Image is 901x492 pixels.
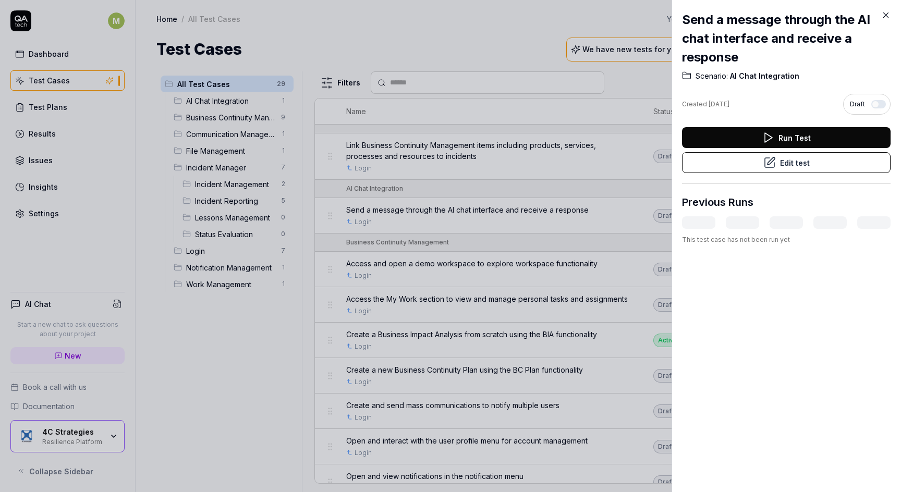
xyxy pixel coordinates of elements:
button: Run Test [682,127,891,148]
div: Created [682,100,729,109]
time: [DATE] [709,100,729,108]
h3: Previous Runs [682,194,753,210]
h2: Send a message through the AI chat interface and receive a response [682,10,891,67]
span: Draft [850,100,865,109]
div: This test case has not been run yet [682,235,891,244]
span: Scenario: [696,71,728,81]
button: Edit test [682,152,891,173]
span: AI Chat Integration [728,71,799,81]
